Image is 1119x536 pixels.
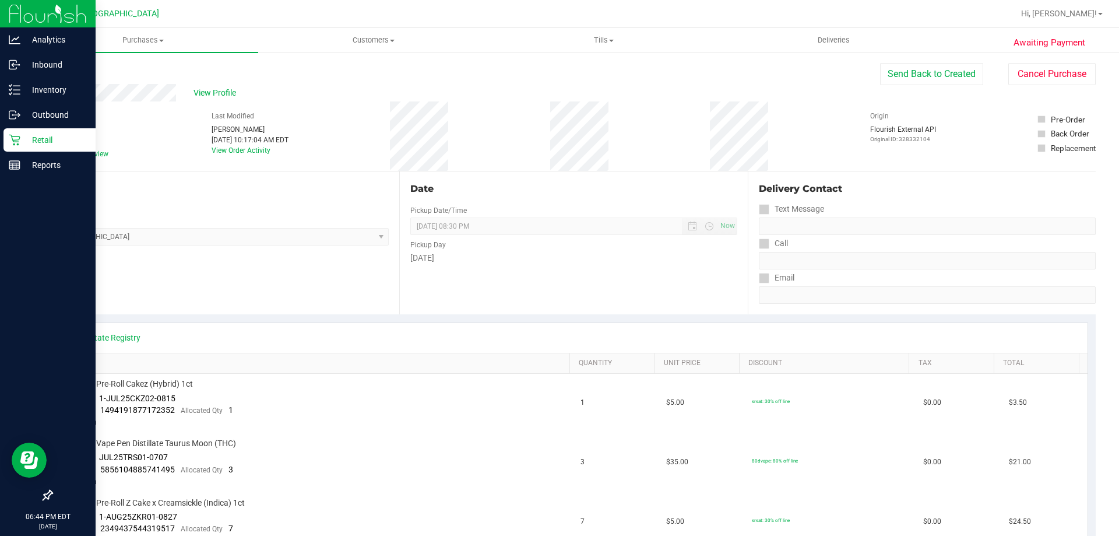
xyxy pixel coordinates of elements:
div: [DATE] 10:17:04 AM EDT [212,135,288,145]
input: Format: (999) 999-9999 [759,218,1096,235]
a: Discount [748,359,905,368]
button: Cancel Purchase [1008,63,1096,85]
a: View Order Activity [212,146,270,155]
span: JUL25TRS01-0707 [99,453,168,462]
a: Tills [488,28,719,52]
span: Allocated Qty [181,525,223,533]
a: Deliveries [719,28,949,52]
inline-svg: Inventory [9,84,20,96]
span: FT 0.3g Vape Pen Distillate Taurus Moon (THC) [67,438,236,449]
p: Analytics [20,33,90,47]
span: Hi, [PERSON_NAME]! [1021,9,1097,18]
span: [GEOGRAPHIC_DATA] [79,9,159,19]
span: FT 0.5g Pre-Roll Z Cake x Creamsickle (Indica) 1ct [67,498,245,509]
label: Origin [870,111,889,121]
label: Text Message [759,201,824,218]
span: Purchases [28,35,258,45]
span: Awaiting Payment [1014,36,1085,50]
span: View Profile [193,87,240,99]
span: 7 [580,516,585,527]
a: Purchases [28,28,258,52]
inline-svg: Inbound [9,59,20,71]
div: Replacement [1051,142,1096,154]
span: $5.00 [666,397,684,408]
p: Retail [20,133,90,147]
span: $3.50 [1009,397,1027,408]
p: Inventory [20,83,90,97]
button: Send Back to Created [880,63,983,85]
span: 1-AUG25ZKR01-0827 [99,512,177,521]
span: $21.00 [1009,457,1031,468]
div: Back Order [1051,128,1089,139]
input: Format: (999) 999-9999 [759,252,1096,269]
span: $5.00 [666,516,684,527]
label: Email [759,269,794,286]
div: Delivery Contact [759,182,1096,196]
a: SKU [69,359,565,368]
span: FT 0.5g Pre-Roll Cakez (Hybrid) 1ct [67,379,193,390]
span: $35.00 [666,457,688,468]
div: Pre-Order [1051,114,1085,125]
span: 1494191877172352 [100,405,175,415]
div: Location [51,182,389,196]
span: Tills [489,35,718,45]
p: Inbound [20,58,90,72]
span: Customers [259,35,488,45]
div: Date [410,182,737,196]
div: [DATE] [410,252,737,264]
span: 7 [228,524,233,533]
span: Allocated Qty [181,466,223,474]
inline-svg: Retail [9,134,20,146]
span: Deliveries [802,35,865,45]
span: Allocated Qty [181,407,223,415]
span: srsat: 30% off line [752,517,790,523]
span: 5856104885741495 [100,465,175,474]
span: $24.50 [1009,516,1031,527]
span: $0.00 [923,516,941,527]
div: [PERSON_NAME] [212,124,288,135]
span: 3 [228,465,233,474]
a: Tax [919,359,990,368]
span: $0.00 [923,457,941,468]
label: Pickup Day [410,240,446,250]
p: Reports [20,158,90,172]
span: srsat: 30% off line [752,398,790,404]
a: Customers [258,28,488,52]
label: Call [759,235,788,252]
span: 1-JUL25CKZ02-0815 [99,394,175,403]
label: Last Modified [212,111,254,121]
a: Total [1003,359,1074,368]
span: 3 [580,457,585,468]
inline-svg: Reports [9,159,20,171]
iframe: Resource center [12,443,47,478]
span: $0.00 [923,397,941,408]
p: 06:44 PM EDT [5,512,90,522]
span: 1 [228,405,233,415]
a: View State Registry [71,332,140,344]
p: Outbound [20,108,90,122]
span: 2349437544319517 [100,524,175,533]
label: Pickup Date/Time [410,205,467,216]
span: 1 [580,397,585,408]
div: Flourish External API [870,124,936,143]
span: 80dvape: 80% off line [752,458,798,464]
p: [DATE] [5,522,90,531]
a: Quantity [579,359,650,368]
inline-svg: Analytics [9,34,20,45]
inline-svg: Outbound [9,109,20,121]
p: Original ID: 328332104 [870,135,936,143]
a: Unit Price [664,359,735,368]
